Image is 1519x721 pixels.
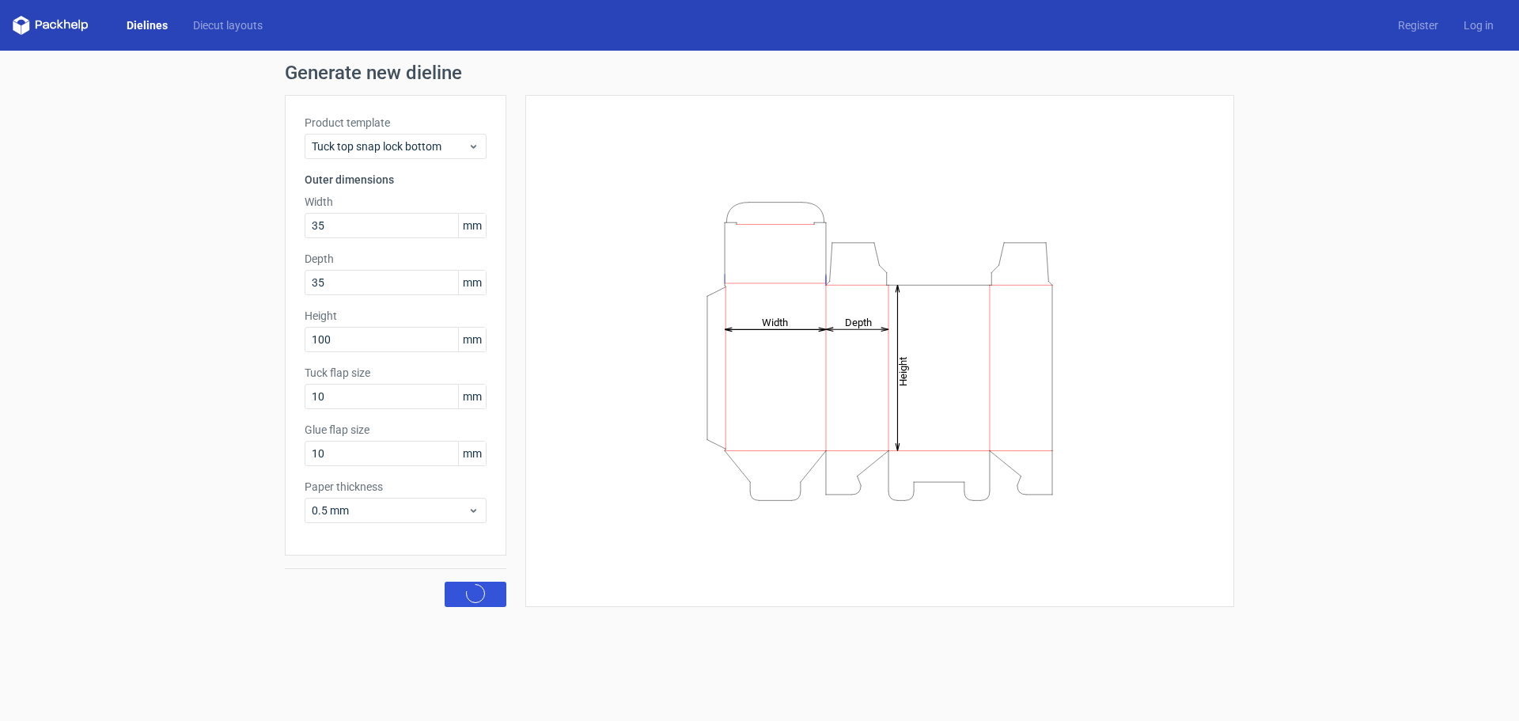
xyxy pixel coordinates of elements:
[1385,17,1451,33] a: Register
[305,479,487,495] label: Paper thickness
[305,194,487,210] label: Width
[305,422,487,438] label: Glue flap size
[305,115,487,131] label: Product template
[312,139,468,154] span: Tuck top snap lock bottom
[312,503,468,518] span: 0.5 mm
[180,17,275,33] a: Diecut layouts
[458,328,486,351] span: mm
[1451,17,1506,33] a: Log in
[305,172,487,188] h3: Outer dimensions
[114,17,180,33] a: Dielines
[762,316,788,328] tspan: Width
[305,251,487,267] label: Depth
[458,271,486,294] span: mm
[897,356,909,385] tspan: Height
[845,316,872,328] tspan: Depth
[305,308,487,324] label: Height
[285,63,1234,82] h1: Generate new dieline
[458,442,486,465] span: mm
[305,365,487,381] label: Tuck flap size
[458,214,486,237] span: mm
[458,385,486,408] span: mm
